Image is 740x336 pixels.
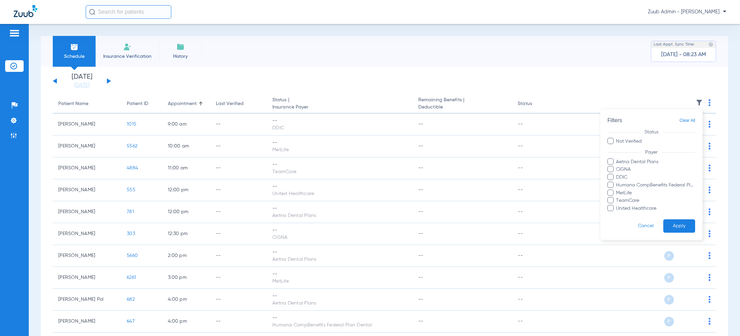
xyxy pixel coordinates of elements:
button: Apply [663,219,695,233]
span: TeamCare [616,197,695,204]
span: United Healthcare [616,205,695,212]
span: Aetna Dental Plans [616,158,695,165]
span: CIGNA [616,166,695,173]
span: Payer [641,150,662,155]
span: DDIC [616,174,695,181]
button: Cancel [628,219,663,233]
label: Not Verified [607,138,695,145]
span: Filters [607,117,622,123]
span: Humana CompBenefits Federal Plan Dental [616,182,695,189]
span: MetLife [616,189,695,196]
span: Clear All [679,116,695,125]
span: Status [640,129,663,134]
